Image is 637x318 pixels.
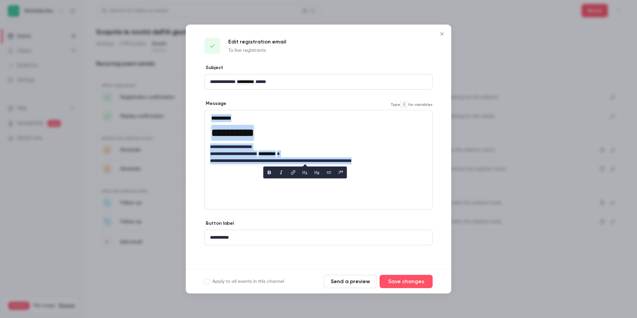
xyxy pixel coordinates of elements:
[205,230,432,245] div: editor
[288,167,299,178] button: link
[204,64,223,71] label: Subject
[204,220,234,227] label: Button label
[228,38,286,46] p: Edit registration email
[400,101,408,109] code: {
[336,167,346,178] button: blockquote
[380,275,433,288] button: Save changes
[264,167,275,178] button: bold
[205,110,432,168] div: editor
[390,101,433,109] span: Type for variables
[204,100,226,107] label: Message
[324,275,377,288] button: Send a preview
[435,27,449,40] button: Close
[205,74,432,89] div: editor
[228,47,286,54] p: To live registrants
[276,167,287,178] button: italic
[204,278,284,285] label: Apply to all events in this channel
